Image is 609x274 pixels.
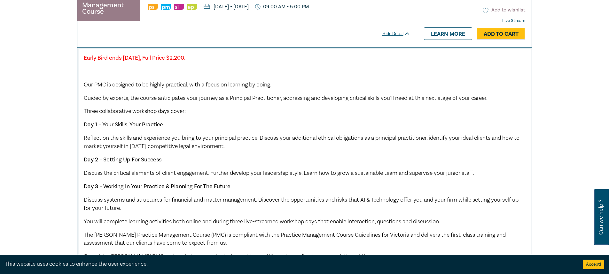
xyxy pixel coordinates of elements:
[84,156,161,163] strong: Day 2 – Setting Up For Success
[84,169,474,177] span: Discuss the critical elements of client engagement. Further develop your leadership style. Learn ...
[483,6,525,14] button: Add to wishlist
[84,218,440,225] span: You will complete learning activities both online and during three live-streamed workshop days th...
[84,196,519,212] span: Discuss systems and structures for financial and matter management. Discover the opportunities an...
[161,4,171,10] img: Practice Management & Business Skills
[502,18,525,24] strong: Live Stream
[84,94,488,102] span: Guided by experts, the course anticipates your journey as a Principal Practitioner, addressing an...
[204,4,249,9] p: [DATE] - [DATE]
[84,81,271,88] span: Our PMC is designed to be highly practical, with a focus on learning by doing.
[84,121,163,128] strong: Day 1 – Your Skills, Your Practice
[5,260,573,268] div: This website uses cookies to enhance the user experience.
[174,4,184,10] img: Substantive Law
[84,253,394,260] span: Complete [PERSON_NAME] PMC and apply for your principal practising certificate immediately on com...
[84,134,519,150] span: Reflect on the skills and experience you bring to your principal practice. Discuss your additiona...
[148,4,158,10] img: Professional Skills
[382,31,418,37] div: Hide Detail
[583,260,604,269] button: Accept cookies
[84,107,186,115] span: Three collaborative workshop days cover:
[187,4,197,10] img: Ethics & Professional Responsibility
[84,183,230,190] strong: Day 3 – Working In Your Practice & Planning For The Future
[424,27,472,40] a: Learn more
[84,54,185,62] strong: Early Bird ends [DATE], Full Price $2,200.
[477,28,525,40] a: Add to Cart
[598,193,604,241] span: Can we help ?
[84,231,506,247] span: The [PERSON_NAME] Practice Management Course (PMC) is compliant with the Practice Management Cour...
[255,4,309,10] p: 09:00 AM - 5:00 PM
[82,2,135,15] small: Management Course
